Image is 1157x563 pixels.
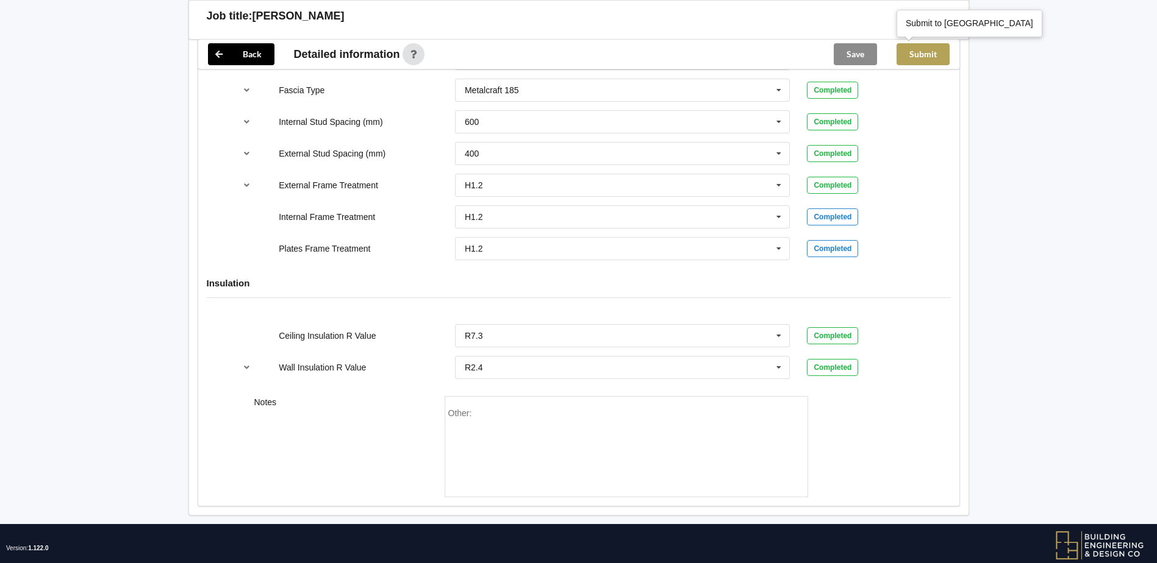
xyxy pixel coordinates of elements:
label: External Frame Treatment [279,180,378,190]
button: reference-toggle [235,356,259,378]
label: Fascia Type [279,85,324,95]
button: reference-toggle [235,174,259,196]
label: Plates Frame Treatment [279,244,370,253]
div: Completed [807,208,858,225]
div: R7.3 [465,331,483,340]
div: Completed [807,359,858,376]
label: Ceiling Insulation R Value [279,331,376,341]
div: Completed [807,145,858,162]
div: 400 [465,149,479,158]
div: 600 [465,118,479,126]
button: reference-toggle [235,79,259,101]
button: Back [208,43,274,65]
label: Internal Stud Spacing (mm) [279,117,382,127]
img: BEDC logo [1055,530,1145,561]
div: H1.2 [465,181,483,189]
div: Metalcraft 185 [465,86,519,94]
h4: Insulation [207,277,951,289]
div: Submit to [GEOGRAPHIC_DATA] [906,17,1033,29]
label: Wall Insulation R Value [279,363,366,372]
span: Detailed information [294,49,400,60]
form: notes-field [445,396,808,497]
button: Submit [897,43,950,65]
div: Completed [807,177,858,194]
div: Completed [807,240,858,257]
label: External Stud Spacing (mm) [279,149,385,158]
div: Completed [807,113,858,130]
div: Completed [807,82,858,99]
h3: Job title: [207,9,253,23]
div: H1.2 [465,244,483,253]
div: H1.2 [465,213,483,221]
span: Other: [448,408,472,418]
button: reference-toggle [235,111,259,133]
div: R2.4 [465,363,483,372]
label: Internal Frame Treatment [279,212,375,222]
div: Notes [246,396,436,497]
span: 1.122.0 [28,545,48,551]
div: Completed [807,327,858,344]
button: reference-toggle [235,143,259,165]
h3: [PERSON_NAME] [253,9,345,23]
